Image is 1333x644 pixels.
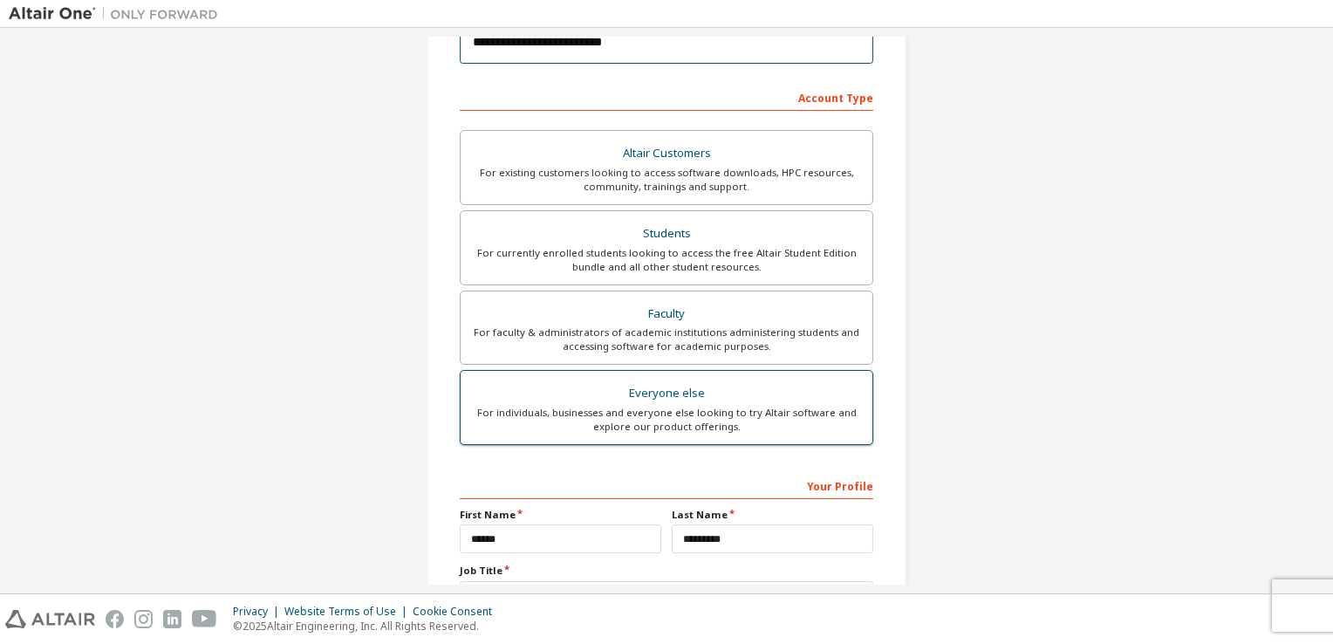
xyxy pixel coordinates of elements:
div: Students [471,222,862,246]
img: youtube.svg [192,610,217,628]
img: instagram.svg [134,610,153,628]
img: Altair One [9,5,227,23]
div: Everyone else [471,381,862,406]
div: For currently enrolled students looking to access the free Altair Student Edition bundle and all ... [471,246,862,274]
div: Faculty [471,302,862,326]
div: Altair Customers [471,141,862,166]
img: facebook.svg [106,610,124,628]
div: For existing customers looking to access software downloads, HPC resources, community, trainings ... [471,166,862,194]
div: Privacy [233,605,284,619]
img: altair_logo.svg [5,610,95,628]
div: For individuals, businesses and everyone else looking to try Altair software and explore our prod... [471,406,862,434]
div: Cookie Consent [413,605,502,619]
div: Website Terms of Use [284,605,413,619]
p: © 2025 Altair Engineering, Inc. All Rights Reserved. [233,619,502,634]
label: Job Title [460,564,873,578]
div: Account Type [460,83,873,111]
img: linkedin.svg [163,610,181,628]
label: Last Name [672,508,873,522]
label: First Name [460,508,661,522]
div: Your Profile [460,471,873,499]
div: For faculty & administrators of academic institutions administering students and accessing softwa... [471,325,862,353]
